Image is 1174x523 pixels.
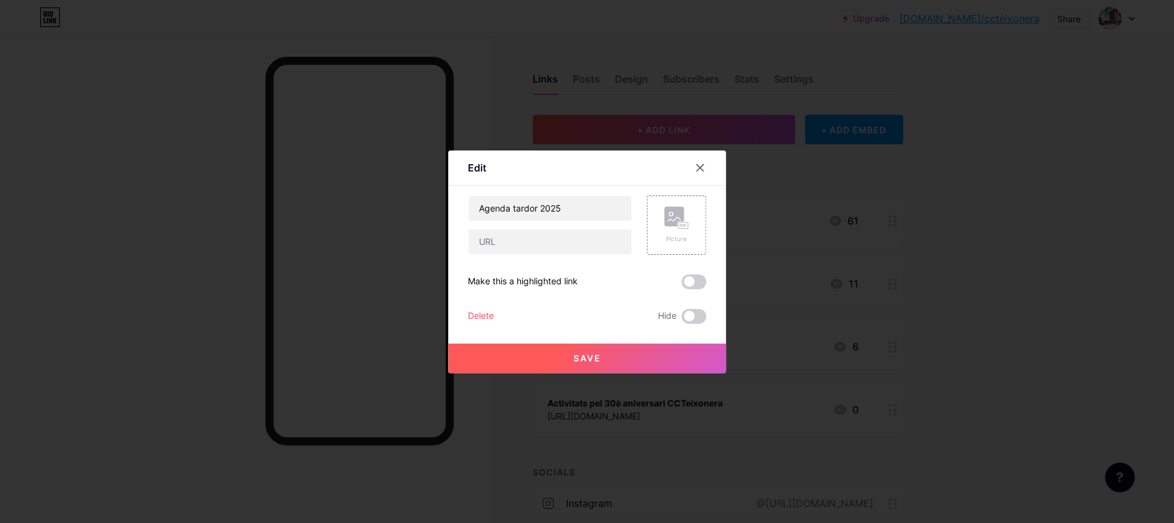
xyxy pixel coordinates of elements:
button: Save [448,344,726,373]
div: Picture [664,234,689,244]
input: URL [468,229,631,254]
div: Delete [468,309,494,324]
input: Title [468,196,631,221]
div: Make this a highlighted link [468,274,578,289]
span: Hide [658,309,677,324]
span: Save [573,353,601,363]
div: Edit [468,160,486,175]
